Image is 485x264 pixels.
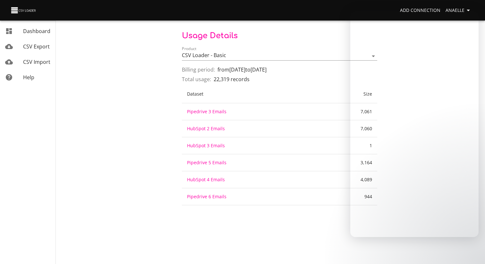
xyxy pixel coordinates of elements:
a: HubSpot 4 Emails [187,176,225,183]
iframe: Intercom live chat [350,11,479,237]
img: CSV Loader [10,6,37,15]
span: CSV Export [23,43,50,50]
iframe: Intercom live chat [463,242,479,258]
label: Product [182,47,197,51]
span: Billing period: [182,66,215,73]
td: 7,061 [318,103,377,120]
span: Help [23,74,34,81]
span: CSV Import [23,58,50,65]
td: 7,060 [318,120,377,137]
a: Pipedrive 3 Emails [187,108,226,115]
td: 1 [318,137,377,154]
span: Dashboard [23,28,50,35]
p: 22,319 records [214,75,250,83]
a: Add Connection [397,4,443,16]
span: Usage details [182,31,238,40]
button: Anaelle [443,4,475,16]
a: Pipedrive 5 Emails [187,159,226,166]
td: 3,164 [318,154,377,171]
th: Dataset [182,85,318,103]
a: HubSpot 3 Emails [187,142,225,149]
td: 4,089 [318,171,377,188]
span: Add Connection [400,6,440,14]
td: 944 [318,188,377,205]
a: HubSpot 2 Emails [187,125,225,132]
p: from [DATE] to [DATE] [217,66,267,73]
span: Total usage: [182,75,211,83]
th: Size [318,85,377,103]
a: Pipedrive 6 Emails [187,193,226,200]
span: Anaelle [446,6,472,14]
